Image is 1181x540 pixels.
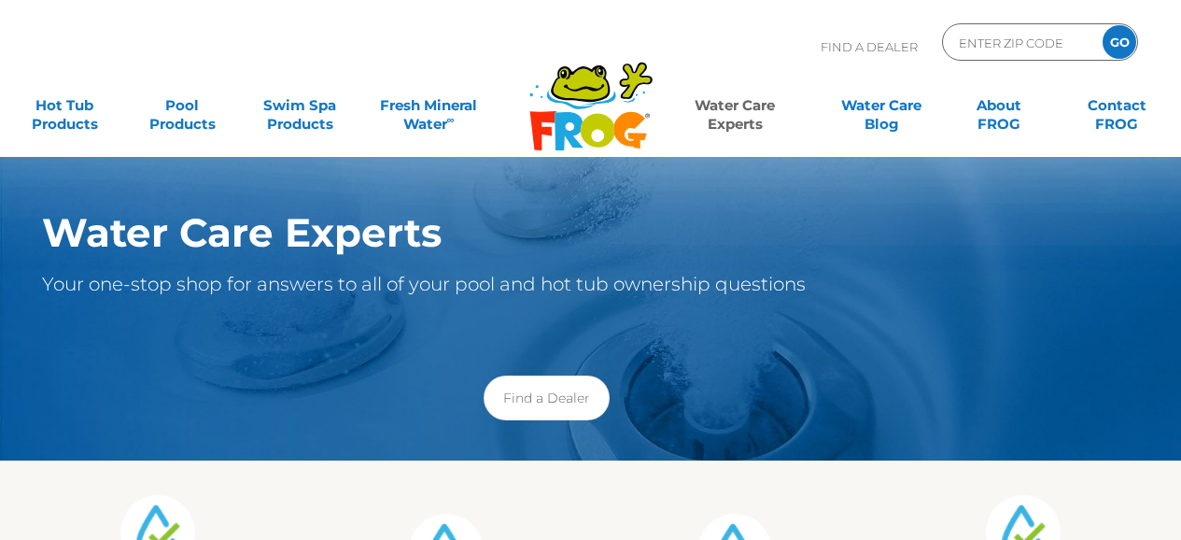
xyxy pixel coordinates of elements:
[836,87,927,124] a: Water CareBlog
[254,87,345,124] a: Swim SpaProducts
[821,23,918,70] p: Find A Dealer
[42,210,1052,255] h1: Water Care Experts
[1103,25,1136,59] input: GO
[484,376,610,420] a: Find a Dealer
[519,37,663,151] img: Frog Products Logo
[136,87,228,124] a: PoolProducts
[661,87,809,124] a: Water CareExperts
[372,87,486,124] a: Fresh MineralWater∞
[953,87,1045,124] a: AboutFROG
[19,87,110,124] a: Hot TubProducts
[1071,87,1162,124] a: ContactFROG
[447,113,455,126] sup: ∞
[42,269,1052,299] p: Your one-stop shop for answers to all of your pool and hot tub ownership questions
